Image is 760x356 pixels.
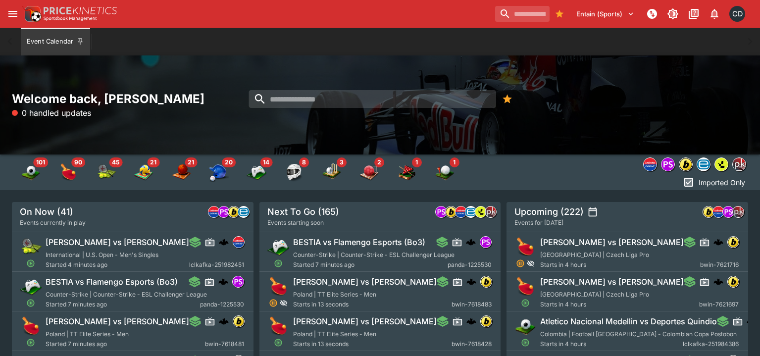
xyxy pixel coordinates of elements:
[514,218,563,228] span: Events for [DATE]
[249,90,496,108] input: search
[21,162,41,182] img: soccer
[481,316,492,327] img: bwin.png
[46,330,129,338] span: Poland | TT Elite Series - Men
[697,158,710,171] img: betradar.png
[293,237,425,248] h6: BESTIA vs Flamengo Esports (Bo3)
[46,237,189,248] h6: [PERSON_NAME] vs [PERSON_NAME]
[661,157,675,171] div: pandascore
[456,206,466,217] img: lclkafka.png
[293,277,437,287] h6: [PERSON_NAME] vs [PERSON_NAME]
[570,6,640,22] button: Select Tenant
[498,90,516,108] button: Bookmarks
[33,157,48,167] span: 101
[233,316,244,327] img: bwin.png
[552,6,567,22] button: Bookmarks
[46,316,189,327] h6: [PERSON_NAME] vs [PERSON_NAME]
[706,5,723,23] button: Notifications
[218,206,230,218] div: pandascore
[228,206,239,217] img: bwin.png
[644,158,657,171] img: lclkafka.png
[4,5,22,23] button: open drawer
[238,206,249,217] img: betradar.png
[359,162,379,182] img: handball
[685,5,703,23] button: Documentation
[480,237,491,248] img: pandascore.png
[293,260,448,270] span: Started 7 minutes ago
[26,338,35,347] svg: Open
[12,154,463,190] div: Event type filters
[71,157,85,167] span: 90
[680,174,748,190] button: Imported Only
[397,162,417,182] img: snooker
[722,206,734,218] div: pandascore
[732,157,746,171] div: pricekinetics
[247,162,266,182] img: esports
[299,157,309,167] span: 8
[540,330,737,338] span: Colombia | Football [GEOGRAPHIC_DATA] - Colombian Copa Postobon
[475,206,487,218] div: lsports
[20,315,42,337] img: table_tennis.png
[12,91,253,106] h2: Welcome back, [PERSON_NAME]
[713,277,723,287] img: logo-cerberus.svg
[267,276,289,298] img: table_tennis.png
[465,206,477,218] div: betradar
[26,259,35,268] svg: Open
[209,162,229,182] div: Baseball
[733,158,746,171] img: pricekinetics.png
[269,299,278,307] svg: Suspended
[732,206,744,218] div: pricekinetics
[233,315,245,327] div: bwin
[703,206,714,217] img: bwin.png
[540,300,699,309] span: Starts in 4 hours
[219,237,229,247] div: cerberus
[147,157,159,167] span: 21
[46,260,189,270] span: Started 4 minutes ago
[733,206,744,217] img: pricekinetics.png
[12,107,91,119] p: 0 handled updates
[233,276,244,287] img: pandascore.png
[218,206,229,217] img: pandascore.png
[480,236,492,248] div: pandascore
[134,162,153,182] div: Volleyball
[475,206,486,217] img: lsports.jpeg
[726,3,748,25] button: Cameron Duffy
[359,162,379,182] div: Handball
[446,206,456,217] img: bwin.png
[293,330,376,338] span: Poland | TT Elite Series - Men
[466,237,476,247] img: logo-cerberus.svg
[58,162,78,182] div: Table Tennis
[703,206,714,218] div: bwin
[435,162,455,182] div: Golf
[516,259,525,268] svg: Suspended
[485,206,497,218] div: pricekinetics
[171,162,191,182] div: Basketball
[540,237,684,248] h6: [PERSON_NAME] vs [PERSON_NAME]
[540,277,684,287] h6: [PERSON_NAME] vs [PERSON_NAME]
[46,300,200,309] span: Started 7 minutes ago
[747,316,757,326] img: logo-cerberus.svg
[279,299,287,307] svg: Hidden
[274,259,283,268] svg: Open
[727,276,739,288] div: bwin
[643,157,657,171] div: lclkafka
[448,260,492,270] span: panda-1225530
[714,157,728,171] div: lsports
[540,251,649,258] span: [GEOGRAPHIC_DATA] | Czech Liga Pro
[222,157,236,167] span: 20
[643,5,661,23] button: NOT Connected to PK
[466,316,476,326] img: logo-cerberus.svg
[21,162,41,182] div: Soccer
[481,276,492,287] img: bwin.png
[540,291,649,298] span: [GEOGRAPHIC_DATA] | Czech Liga Pro
[521,338,530,347] svg: Open
[274,338,283,347] svg: Open
[697,157,710,171] div: betradar
[232,276,244,288] div: pandascore
[208,206,220,218] div: lclkafka
[729,6,745,22] div: Cameron Duffy
[699,177,745,188] p: Imported Only
[514,276,536,298] img: table_tennis.png
[679,158,692,171] img: bwin.png
[219,237,229,247] img: logo-cerberus.svg
[588,207,598,217] button: settings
